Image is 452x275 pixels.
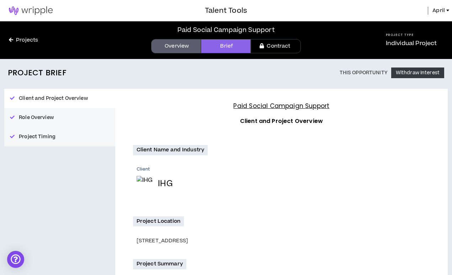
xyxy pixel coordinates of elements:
h4: IHG [158,179,173,188]
span: April [432,7,445,15]
p: Project Location [133,216,184,226]
p: Project Summary [133,259,186,269]
p: Client [137,166,150,172]
h5: Project Type [386,33,437,37]
div: Open Intercom Messenger [7,251,24,268]
button: Role Overview [4,108,115,127]
p: Individual Project [386,39,437,48]
a: Contract [251,39,301,53]
img: IHG [137,176,153,192]
div: Paid Social Campaign Support [177,25,275,35]
p: This Opportunity [340,70,388,76]
a: Overview [151,39,201,53]
a: Brief [201,39,251,53]
h3: Talent Tools [205,5,247,16]
h2: Project Brief [8,68,67,77]
p: Client Name and Industry [133,145,208,155]
button: Project Timing [4,127,115,146]
div: [STREET_ADDRESS] [137,237,430,245]
button: Withdraw Interest [391,68,444,78]
h4: Paid Social Campaign Support [133,101,430,111]
h3: Client and Project Overview [133,117,430,126]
